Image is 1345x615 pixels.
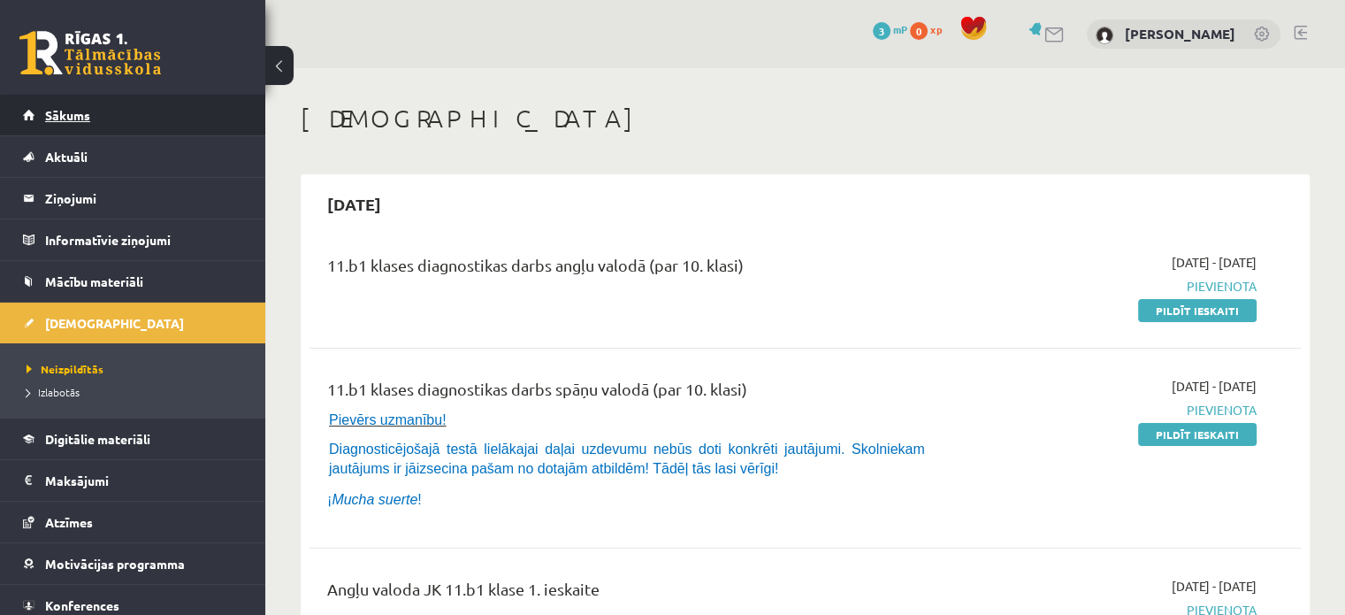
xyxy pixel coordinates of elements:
[893,22,907,36] span: mP
[1125,25,1235,42] a: [PERSON_NAME]
[19,31,161,75] a: Rīgas 1. Tālmācības vidusskola
[310,183,399,225] h2: [DATE]
[23,303,243,343] a: [DEMOGRAPHIC_DATA]
[27,361,248,377] a: Neizpildītās
[23,136,243,177] a: Aktuāli
[327,492,422,507] span: ¡ !
[327,253,938,286] div: 11.b1 klases diagnostikas darbs angļu valodā (par 10. klasi)
[45,178,243,219] legend: Ziņojumi
[1172,577,1257,596] span: [DATE] - [DATE]
[45,107,90,123] span: Sākums
[1138,423,1257,446] a: Pildīt ieskaiti
[23,460,243,501] a: Maksājumi
[873,22,907,36] a: 3 mP
[23,219,243,260] a: Informatīvie ziņojumi
[27,385,80,399] span: Izlabotās
[27,384,248,400] a: Izlabotās
[873,22,890,40] span: 3
[1138,299,1257,322] a: Pildīt ieskaiti
[23,543,243,584] a: Motivācijas programma
[45,273,143,289] span: Mācību materiāli
[910,22,928,40] span: 0
[965,277,1257,296] span: Pievienota
[45,149,88,165] span: Aktuāli
[329,442,925,476] span: Diagnosticējošajā testā lielākajai daļai uzdevumu nebūs doti konkrēti jautājumi. Skolniekam jautā...
[23,261,243,302] a: Mācību materiāli
[910,22,951,36] a: 0 xp
[332,492,417,507] i: Mucha suerte
[23,502,243,542] a: Atzīmes
[45,219,243,260] legend: Informatīvie ziņojumi
[23,178,243,219] a: Ziņojumi
[930,22,942,36] span: xp
[1096,27,1113,44] img: Maksims Danis
[27,362,103,376] span: Neizpildītās
[327,577,938,610] div: Angļu valoda JK 11.b1 klase 1. ieskaite
[965,401,1257,419] span: Pievienota
[45,556,185,572] span: Motivācijas programma
[1172,253,1257,272] span: [DATE] - [DATE]
[23,419,243,459] a: Digitālie materiāli
[45,597,119,613] span: Konferences
[301,104,1310,134] h1: [DEMOGRAPHIC_DATA]
[45,431,150,447] span: Digitālie materiāli
[23,95,243,135] a: Sākums
[45,514,93,530] span: Atzīmes
[45,315,184,331] span: [DEMOGRAPHIC_DATA]
[329,412,447,427] span: Pievērs uzmanību!
[1172,377,1257,396] span: [DATE] - [DATE]
[45,460,243,501] legend: Maksājumi
[327,377,938,410] div: 11.b1 klases diagnostikas darbs spāņu valodā (par 10. klasi)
